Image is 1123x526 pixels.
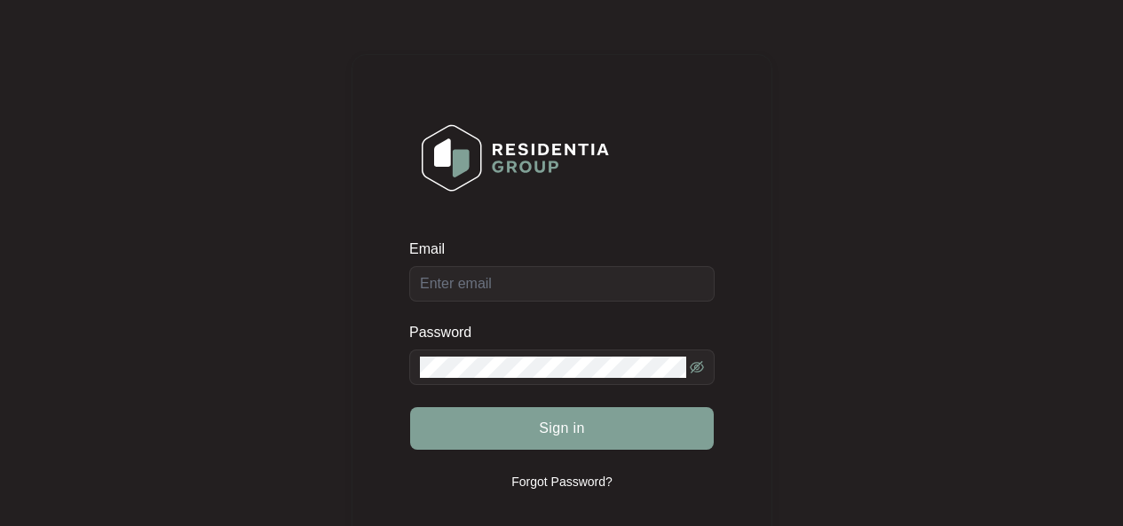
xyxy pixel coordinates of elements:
button: Sign in [410,407,714,450]
span: eye-invisible [690,360,704,374]
input: Password [420,357,686,378]
input: Email [409,266,715,302]
span: Sign in [539,418,585,439]
label: Password [409,324,485,342]
img: Login Logo [410,113,621,203]
p: Forgot Password? [511,473,613,491]
label: Email [409,240,457,258]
